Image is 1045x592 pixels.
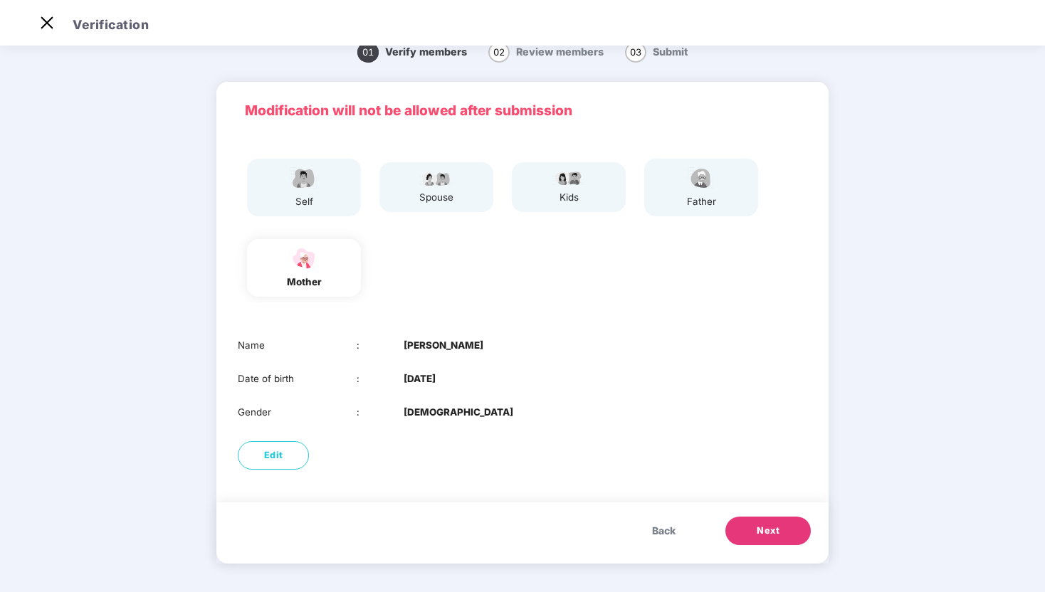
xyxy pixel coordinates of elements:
[725,517,811,545] button: Next
[264,448,283,462] span: Edit
[404,338,483,353] b: [PERSON_NAME]
[652,523,676,539] span: Back
[286,246,322,271] img: svg+xml;base64,PHN2ZyB4bWxucz0iaHR0cDovL3d3dy53My5vcmcvMjAwMC9zdmciIHdpZHRoPSI1NCIgaGVpZ2h0PSIzOC...
[551,190,587,205] div: kids
[404,405,513,420] b: [DEMOGRAPHIC_DATA]
[238,338,357,353] div: Name
[357,371,404,386] div: :
[638,517,690,545] button: Back
[286,194,322,209] div: self
[357,42,379,63] span: 01
[357,405,404,420] div: :
[357,338,404,353] div: :
[653,46,688,58] span: Submit
[419,169,454,186] img: svg+xml;base64,PHN2ZyB4bWxucz0iaHR0cDovL3d3dy53My5vcmcvMjAwMC9zdmciIHdpZHRoPSI5Ny44OTciIGhlaWdodD...
[625,42,646,63] span: 03
[238,441,309,470] button: Edit
[516,46,604,58] span: Review members
[488,42,510,63] span: 02
[683,194,719,209] div: father
[404,371,436,386] b: [DATE]
[238,405,357,420] div: Gender
[238,371,357,386] div: Date of birth
[245,100,800,121] p: Modification will not be allowed after submission
[419,190,454,205] div: spouse
[551,169,587,186] img: svg+xml;base64,PHN2ZyB4bWxucz0iaHR0cDovL3d3dy53My5vcmcvMjAwMC9zdmciIHdpZHRoPSI3OS4wMzciIGhlaWdodD...
[757,524,779,538] span: Next
[286,275,322,290] div: mother
[385,46,467,58] span: Verify members
[683,166,719,191] img: svg+xml;base64,PHN2ZyBpZD0iRmF0aGVyX2ljb24iIHhtbG5zPSJodHRwOi8vd3d3LnczLm9yZy8yMDAwL3N2ZyIgeG1sbn...
[286,166,322,191] img: svg+xml;base64,PHN2ZyBpZD0iRW1wbG95ZWVfbWFsZSIgeG1sbnM9Imh0dHA6Ly93d3cudzMub3JnLzIwMDAvc3ZnIiB3aW...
